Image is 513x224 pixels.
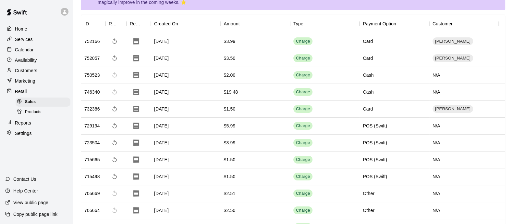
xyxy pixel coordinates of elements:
[13,211,57,217] p: Copy public page link
[84,123,100,129] div: 729194
[429,152,499,168] div: N/A
[151,118,220,135] div: [DATE]
[224,123,235,129] div: $5.99
[224,173,235,180] div: $1.50
[363,106,373,112] div: Card
[151,67,220,84] div: [DATE]
[296,89,310,95] div: Charge
[130,86,143,99] button: Download Receipt
[109,137,120,149] span: Refund payment
[84,156,100,163] div: 715665
[151,101,220,118] div: [DATE]
[130,136,143,149] button: Download Receipt
[224,55,235,61] div: $3.50
[109,120,120,132] span: Refund payment
[5,86,68,96] a: Retail
[109,35,120,47] span: Refund payment
[84,106,100,112] div: 732386
[130,102,143,115] button: Download Receipt
[433,37,473,45] div: [PERSON_NAME]
[151,50,220,67] div: [DATE]
[224,38,235,45] div: $3.99
[15,36,33,43] p: Services
[224,156,235,163] div: $1.50
[5,118,68,128] a: Reports
[296,106,310,112] div: Charge
[84,190,100,197] div: 705669
[25,109,42,115] span: Products
[363,123,387,129] div: POS (Swift)
[130,69,143,82] button: Download Receipt
[151,202,220,219] div: [DATE]
[429,135,499,152] div: N/A
[363,139,387,146] div: POS (Swift)
[296,207,310,214] div: Charge
[151,15,220,33] div: Created On
[84,89,100,95] div: 746340
[127,15,151,33] div: Receipt
[130,15,142,33] div: Receipt
[363,156,387,163] div: POS (Swift)
[433,105,473,113] div: [PERSON_NAME]
[363,89,373,95] div: Cash
[109,154,120,165] span: Refund payment
[224,207,235,214] div: $2.50
[84,38,100,45] div: 752166
[15,57,37,63] p: Availability
[84,72,100,78] div: 750523
[84,55,100,61] div: 752057
[15,46,34,53] p: Calendar
[151,152,220,168] div: [DATE]
[220,15,290,33] div: Amount
[84,207,100,214] div: 705664
[429,168,499,185] div: N/A
[5,55,68,65] a: Availability
[15,78,35,84] p: Marketing
[89,19,98,28] button: Sort
[296,55,310,61] div: Charge
[15,26,27,32] p: Home
[13,176,36,182] p: Contact Us
[363,55,373,61] div: Card
[151,185,220,202] div: [DATE]
[142,19,151,28] button: Sort
[429,84,499,101] div: N/A
[151,168,220,185] div: [DATE]
[151,33,220,50] div: [DATE]
[224,190,235,197] div: $2.51
[296,191,310,197] div: Charge
[151,135,220,152] div: [DATE]
[296,174,310,180] div: Charge
[363,173,387,180] div: POS (Swift)
[290,15,360,33] div: Type
[13,199,48,206] p: View public page
[15,67,37,74] p: Customers
[5,76,68,86] div: Marketing
[363,207,374,214] div: Other
[5,24,68,34] a: Home
[396,19,405,28] button: Sort
[109,188,120,199] span: Cannot make a refund for non card payments
[5,34,68,44] a: Services
[360,15,429,33] div: Payment Option
[224,139,235,146] div: $3.99
[16,107,73,117] a: Products
[15,88,27,95] p: Retail
[130,119,143,132] button: Download Receipt
[15,130,32,137] p: Settings
[151,84,220,101] div: [DATE]
[109,171,120,182] span: Refund payment
[178,19,187,28] button: Sort
[296,140,310,146] div: Charge
[109,86,120,98] span: Cannot make a refund for non card payments
[363,15,396,33] div: Payment Option
[130,153,143,166] button: Download Receipt
[84,15,89,33] div: ID
[16,98,70,107] div: Sales
[433,54,473,62] div: [PERSON_NAME]
[429,118,499,135] div: N/A
[5,45,68,55] a: Calendar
